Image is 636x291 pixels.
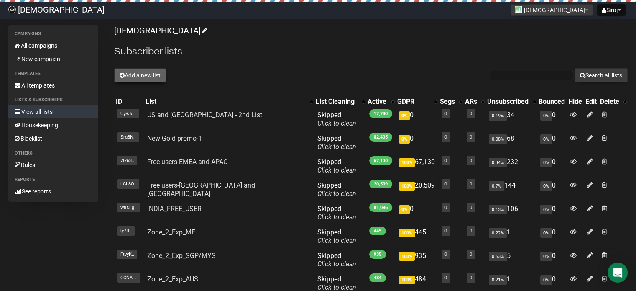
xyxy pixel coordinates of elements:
a: US and [GEOGRAPHIC_DATA] - 2nd List [147,111,262,119]
span: 100% [399,158,415,167]
span: 82,405 [369,133,392,142]
span: 0.19% [489,111,507,121]
th: Segs: No sort applied, activate to apply an ascending sort [438,96,463,108]
span: 0% [399,135,410,144]
div: Active [368,98,387,106]
td: 445 [396,225,438,248]
a: All templates [8,79,98,92]
div: Bounced [539,98,565,106]
td: 0 [396,131,438,155]
a: Click to clean [317,143,356,151]
span: ly7tl.. [117,226,135,236]
a: Free users-EMEA and APAC [147,158,227,166]
a: View all lists [8,105,98,118]
a: 0 [470,228,472,234]
span: 0% [540,158,552,167]
td: 144 [485,178,537,201]
th: Edit: No sort applied, sorting is disabled [584,96,598,108]
span: FtvyK.. [117,250,137,259]
span: 100% [399,276,415,284]
a: Click to clean [317,190,356,198]
a: INDIA_FREE_USER [147,205,202,213]
td: 34 [485,108,537,131]
li: Others [8,148,98,158]
div: List [146,98,306,106]
button: Siraj [597,4,626,16]
span: Skipped [317,181,356,198]
span: 0.13% [489,205,507,214]
a: Zone_2_Exp_AUS [147,275,198,283]
button: [DEMOGRAPHIC_DATA] [511,4,593,16]
span: Skipped [317,111,356,127]
li: Templates [8,69,98,79]
td: 0 [537,155,567,178]
a: 0 [444,134,447,140]
div: Segs [440,98,455,106]
span: Skipped [317,134,356,151]
span: 445 [369,227,386,235]
td: 67,130 [396,155,438,178]
th: List Cleaning: No sort applied, activate to apply an ascending sort [314,96,366,108]
button: Search all lists [575,68,628,82]
span: Skipped [317,228,356,245]
div: Delete [600,98,619,106]
span: 17,780 [369,109,392,118]
span: Srg8N.. [117,132,139,142]
a: 0 [470,134,472,140]
td: 0 [396,108,438,131]
th: List: No sort applied, activate to apply an ascending sort [144,96,314,108]
th: Delete: No sort applied, activate to apply an ascending sort [598,96,628,108]
button: Add a new list [114,68,166,82]
td: 935 [396,248,438,272]
div: GDPR [397,98,430,106]
span: 484 [369,273,386,282]
a: [DEMOGRAPHIC_DATA] [114,26,206,36]
a: Housekeeping [8,118,98,132]
td: 232 [485,155,537,178]
a: 0 [470,111,472,116]
a: All campaigns [8,39,98,52]
a: New campaign [8,52,98,66]
td: 5 [485,248,537,272]
span: Skipped [317,205,356,221]
div: Open Intercom Messenger [608,263,628,283]
td: 0 [537,108,567,131]
a: 0 [470,181,472,187]
a: Zone_2_Exp_ME [147,228,195,236]
div: List Cleaning [316,98,358,106]
a: 0 [470,275,472,281]
span: 81,096 [369,203,392,212]
div: Edit [585,98,597,106]
td: 68 [485,131,537,155]
span: 100% [399,182,415,191]
a: 0 [470,252,472,257]
li: Lists & subscribers [8,95,98,105]
th: GDPR: No sort applied, activate to apply an ascending sort [396,96,438,108]
li: Reports [8,175,98,185]
span: 0% [540,205,552,214]
a: See reports [8,185,98,198]
a: Zone_2_Exp_SGP/MYS [147,252,216,260]
span: Skipped [317,252,356,268]
a: Click to clean [317,213,356,221]
span: 0.22% [489,228,507,238]
a: Click to clean [317,237,356,245]
a: Click to clean [317,119,356,127]
td: 106 [485,201,537,225]
th: Unsubscribed: No sort applied, activate to apply an ascending sort [485,96,537,108]
span: 20,509 [369,180,392,188]
span: 0% [540,111,552,121]
span: LCL8O.. [117,179,139,189]
div: ARs [465,98,477,106]
span: 0.53% [489,252,507,261]
a: 0 [444,252,447,257]
td: 0 [537,201,567,225]
span: 935 [369,250,386,259]
span: 0% [399,205,410,214]
td: 0 [537,225,567,248]
span: 0.21% [489,275,507,285]
span: 0.7% [489,181,504,191]
span: 0% [399,111,410,120]
div: ID [116,98,142,106]
a: 0 [444,158,447,163]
